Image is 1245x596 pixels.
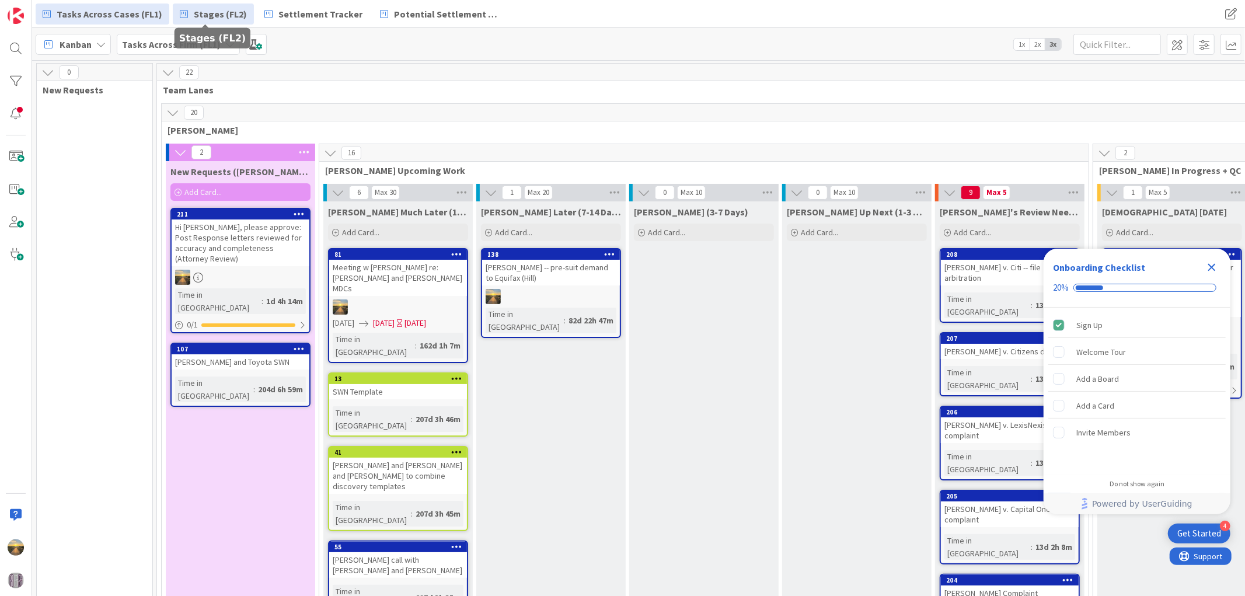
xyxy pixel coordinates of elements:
[1115,146,1135,160] span: 2
[1076,318,1103,332] div: Sign Up
[263,295,306,308] div: 1d 4h 14m
[333,501,411,527] div: Time in [GEOGRAPHIC_DATA]
[172,209,309,266] div: 211Hi [PERSON_NAME], please approve: Post Response letters reviewed for accuracy and completeness...
[341,146,361,160] span: 16
[1053,283,1069,293] div: 20%
[329,249,467,296] div: 81Meeting w [PERSON_NAME] re: [PERSON_NAME] and [PERSON_NAME] MDCs
[1149,190,1167,196] div: Max 5
[1073,34,1161,55] input: Quick Filter...
[564,314,566,327] span: :
[1123,186,1143,200] span: 1
[278,7,362,21] span: Settlement Tracker
[375,190,396,196] div: Max 30
[25,2,53,16] span: Support
[329,299,467,315] div: AS
[834,190,855,196] div: Max 10
[253,383,255,396] span: :
[941,501,1079,527] div: [PERSON_NAME] v. Capital One complaint
[1048,366,1226,392] div: Add a Board is incomplete.
[170,343,311,407] a: 107[PERSON_NAME] and Toyota SWNTime in [GEOGRAPHIC_DATA]:204d 6h 59m
[334,543,467,551] div: 55
[941,333,1079,359] div: 207[PERSON_NAME] v. Citizens discovery
[8,8,24,24] img: Visit kanbanzone.com
[36,4,169,25] a: Tasks Across Cases (FL1)
[1031,372,1033,385] span: :
[482,289,620,304] div: AS
[1044,308,1230,472] div: Checklist items
[941,417,1079,443] div: [PERSON_NAME] v. LexisNexis complaint
[328,206,468,218] span: Adam Much Later (14+ Days)
[329,260,467,296] div: Meeting w [PERSON_NAME] re: [PERSON_NAME] and [PERSON_NAME] MDCs
[1092,497,1192,511] span: Powered by UserGuiding
[1048,312,1226,338] div: Sign Up is complete.
[1202,258,1221,277] div: Close Checklist
[1076,426,1131,440] div: Invite Members
[342,227,379,238] span: Add Card...
[194,7,247,21] span: Stages (FL2)
[1031,541,1033,553] span: :
[954,227,991,238] span: Add Card...
[417,339,463,352] div: 162d 1h 7m
[941,575,1079,585] div: 204
[333,333,415,358] div: Time in [GEOGRAPHIC_DATA]
[373,317,395,329] span: [DATE]
[329,458,467,494] div: [PERSON_NAME] and [PERSON_NAME] and [PERSON_NAME] to combine discovery templates
[1116,227,1153,238] span: Add Card...
[941,333,1079,344] div: 207
[329,374,467,399] div: 13SWN Template
[333,406,411,432] div: Time in [GEOGRAPHIC_DATA]
[1076,345,1126,359] div: Welcome Tour
[8,539,24,556] img: AS
[411,413,413,426] span: :
[946,250,1079,259] div: 208
[941,491,1079,501] div: 205
[328,372,468,437] a: 13SWN TemplateTime in [GEOGRAPHIC_DATA]:207d 3h 46m
[1177,528,1221,539] div: Get Started
[334,448,467,456] div: 41
[177,345,309,353] div: 107
[1220,521,1230,531] div: 4
[941,249,1079,260] div: 208
[986,190,1007,196] div: Max 5
[486,308,564,333] div: Time in [GEOGRAPHIC_DATA]
[487,250,620,259] div: 138
[482,249,620,260] div: 138
[941,260,1079,285] div: [PERSON_NAME] v. Citi -- file arbitration
[173,4,254,25] a: Stages (FL2)
[648,227,685,238] span: Add Card...
[172,219,309,266] div: Hi [PERSON_NAME], please approve: Post Response letters reviewed for accuracy and completeness (A...
[502,186,522,200] span: 1
[528,190,549,196] div: Max 20
[1076,399,1114,413] div: Add a Card
[1044,493,1230,514] div: Footer
[172,344,309,370] div: 107[PERSON_NAME] and Toyota SWN
[1049,493,1225,514] a: Powered by UserGuiding
[1044,249,1230,514] div: Checklist Container
[170,208,311,333] a: 211Hi [PERSON_NAME], please approve: Post Response letters reviewed for accuracy and completeness...
[944,450,1031,476] div: Time in [GEOGRAPHIC_DATA]
[177,210,309,218] div: 211
[60,37,92,51] span: Kanban
[944,292,1031,318] div: Time in [GEOGRAPHIC_DATA]
[944,366,1031,392] div: Time in [GEOGRAPHIC_DATA]
[1033,372,1075,385] div: 13d 2h 7m
[1048,420,1226,445] div: Invite Members is incomplete.
[1110,479,1164,489] div: Do not show again
[1045,39,1061,50] span: 3x
[1102,206,1227,218] span: Adam Today
[329,552,467,578] div: [PERSON_NAME] call with [PERSON_NAME] and [PERSON_NAME]
[179,65,199,79] span: 22
[961,186,981,200] span: 9
[175,270,190,285] img: AS
[946,408,1079,416] div: 206
[634,206,748,218] span: Adam Soon (3-7 Days)
[941,407,1079,443] div: 206[PERSON_NAME] v. LexisNexis complaint
[1053,260,1145,274] div: Onboarding Checklist
[411,507,413,520] span: :
[179,33,246,44] h5: Stages (FL2)
[172,344,309,354] div: 107
[329,384,467,399] div: SWN Template
[940,206,1080,218] span: Adam's Review Needed (Urgent / Quick)
[946,576,1079,584] div: 204
[122,39,221,50] b: Tasks Across Firm (FL1)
